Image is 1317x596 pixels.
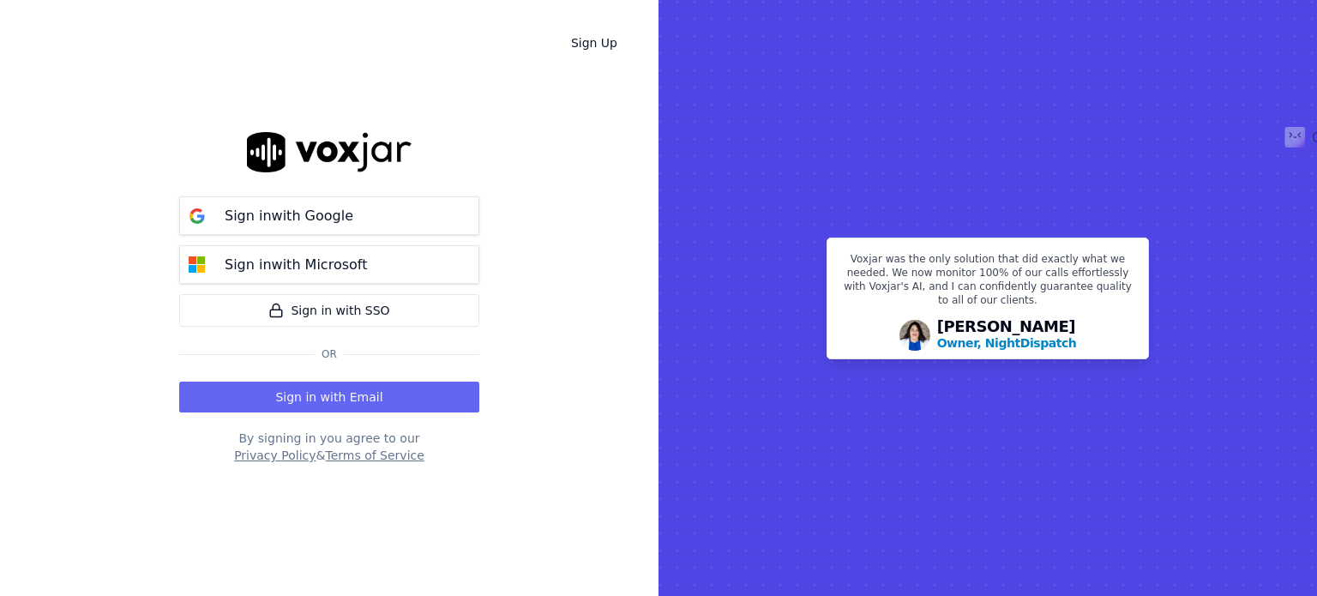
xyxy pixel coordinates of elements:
div: By signing in you agree to our & [179,430,479,464]
div: [PERSON_NAME] [937,319,1077,352]
button: Terms of Service [325,447,424,464]
button: Sign inwith Microsoft [179,245,479,284]
p: Sign in with Microsoft [225,255,367,275]
img: google Sign in button [180,199,214,233]
img: logo [247,132,412,172]
img: Avatar [899,320,930,351]
img: microsoft Sign in button [180,248,214,282]
a: Sign Up [557,27,631,58]
button: Privacy Policy [234,447,316,464]
span: Or [315,347,344,361]
p: Voxjar was the only solution that did exactly what we needed. We now monitor 100% of our calls ef... [838,252,1138,314]
button: Sign inwith Google [179,196,479,235]
button: Sign in with Email [179,382,479,412]
p: Sign in with Google [225,206,353,226]
a: Sign in with SSO [179,294,479,327]
p: Owner, NightDispatch [937,334,1077,352]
